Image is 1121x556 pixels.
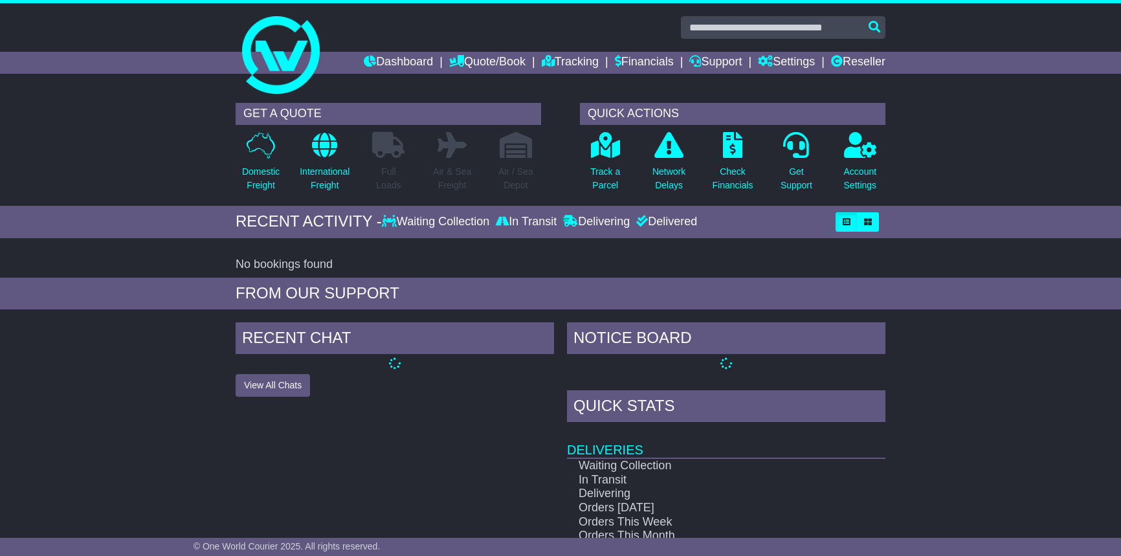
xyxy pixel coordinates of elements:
[713,165,753,192] p: Check Financials
[843,131,878,199] a: AccountSettings
[236,103,541,125] div: GET A QUOTE
[781,165,812,192] p: Get Support
[567,425,885,458] td: Deliveries
[236,374,310,397] button: View All Chats
[498,165,533,192] p: Air / Sea Depot
[236,284,885,303] div: FROM OUR SUPPORT
[689,52,742,74] a: Support
[236,258,885,272] div: No bookings found
[590,131,621,199] a: Track aParcel
[831,52,885,74] a: Reseller
[567,390,885,425] div: Quick Stats
[758,52,815,74] a: Settings
[567,458,839,473] td: Waiting Collection
[652,165,685,192] p: Network Delays
[236,322,554,357] div: RECENT CHAT
[567,501,839,515] td: Orders [DATE]
[652,131,686,199] a: NetworkDelays
[241,131,280,199] a: DomesticFreight
[580,103,885,125] div: QUICK ACTIONS
[780,131,813,199] a: GetSupport
[372,165,405,192] p: Full Loads
[242,165,280,192] p: Domestic Freight
[712,131,754,199] a: CheckFinancials
[194,541,381,551] span: © One World Courier 2025. All rights reserved.
[567,529,839,543] td: Orders This Month
[433,165,471,192] p: Air & Sea Freight
[567,515,839,529] td: Orders This Week
[567,487,839,501] td: Delivering
[633,215,697,229] div: Delivered
[615,52,674,74] a: Financials
[567,322,885,357] div: NOTICE BOARD
[560,215,633,229] div: Delivering
[382,215,493,229] div: Waiting Collection
[590,165,620,192] p: Track a Parcel
[236,212,382,231] div: RECENT ACTIVITY -
[542,52,599,74] a: Tracking
[299,131,350,199] a: InternationalFreight
[449,52,526,74] a: Quote/Book
[364,52,433,74] a: Dashboard
[493,215,560,229] div: In Transit
[567,473,839,487] td: In Transit
[300,165,350,192] p: International Freight
[844,165,877,192] p: Account Settings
